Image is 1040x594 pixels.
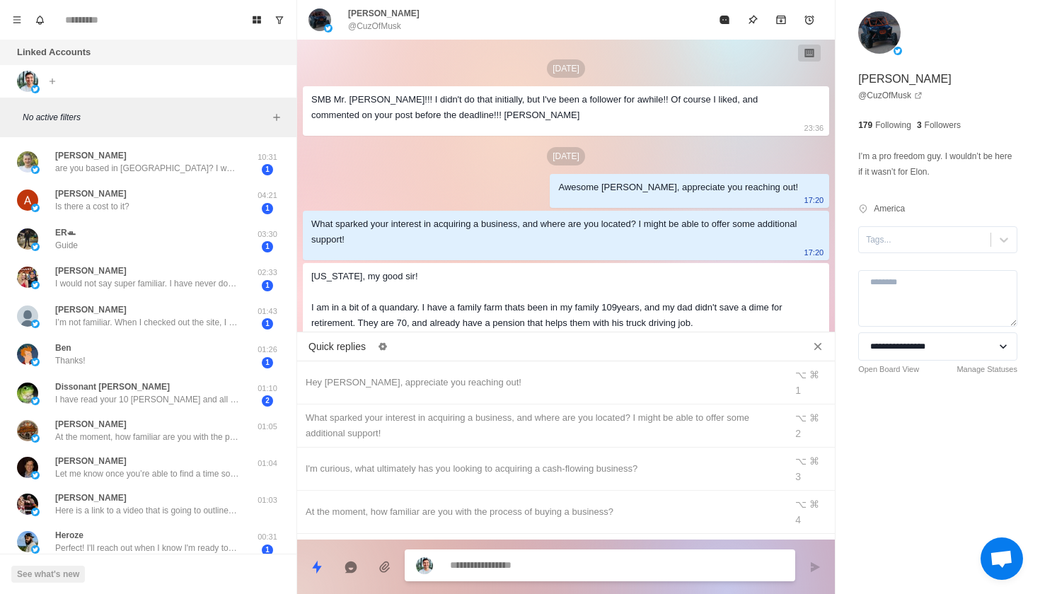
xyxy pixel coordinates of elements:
[6,8,28,31] button: Menu
[11,566,85,583] button: See what's new
[55,187,127,200] p: [PERSON_NAME]
[348,20,401,33] p: @CuzOfMusk
[250,458,285,470] p: 01:04
[416,557,433,574] img: picture
[31,397,40,405] img: picture
[262,318,273,330] span: 1
[795,367,826,398] div: ⌥ ⌘ 1
[262,164,273,175] span: 1
[262,357,273,368] span: 1
[858,71,952,88] p: [PERSON_NAME]
[858,148,1017,180] p: I’m a pro freedom guy. I wouldn’t be here if it wasn’t for Elon.
[858,89,923,102] a: @CuzOfMusk
[245,8,268,31] button: Board View
[250,267,285,279] p: 02:33
[55,529,83,542] p: Heroze
[31,508,40,516] img: picture
[55,467,239,480] p: Let me know once you’re able to find a time so I can confirm that on my end + shoot over the pre-...
[17,267,38,288] img: picture
[371,335,394,358] button: Edit quick replies
[324,24,333,33] img: picture
[250,190,285,202] p: 04:21
[31,281,40,289] img: picture
[795,453,826,484] div: ⌥ ⌘ 3
[250,421,285,433] p: 01:05
[250,344,285,356] p: 01:26
[250,151,285,163] p: 10:31
[268,109,285,126] button: Add filters
[250,305,285,318] p: 01:43
[262,241,273,252] span: 1
[710,6,739,34] button: Mark as read
[17,494,38,515] img: picture
[558,180,798,195] div: Awesome [PERSON_NAME], appreciate you reaching out!
[55,455,127,467] p: [PERSON_NAME]
[262,280,273,291] span: 1
[55,342,71,354] p: Ben
[306,375,777,390] div: Hey [PERSON_NAME], appreciate you reaching out!
[55,239,78,252] p: Guide
[308,339,366,354] p: Quick replies
[795,410,826,441] div: ⌥ ⌘ 2
[55,226,76,239] p: ER🛥
[306,461,777,477] div: I'm curious, what ultimately has you looking to acquiring a cash-flowing business?
[250,383,285,395] p: 01:10
[917,119,922,132] p: 3
[31,545,40,554] img: picture
[795,496,826,528] div: ⌥ ⌘ 4
[55,504,239,517] p: Here is a link to a video that is going to outline in more depth, what we do and how we can help,...
[55,542,239,554] p: Perfect! I'll reach out when I know I'm ready to take the next steps!! Appreciate your insights a...
[55,491,127,504] p: [PERSON_NAME]
[371,553,399,581] button: Add media
[17,151,38,173] img: picture
[55,354,86,367] p: Thanks!
[17,420,38,441] img: picture
[28,8,51,31] button: Notifications
[268,8,291,31] button: Show unread conversations
[308,8,331,31] img: picture
[17,45,91,59] p: Linked Accounts
[801,553,829,581] button: Send message
[348,7,420,20] p: [PERSON_NAME]
[804,120,824,136] p: 23:36
[311,92,798,123] div: SMB Mr. [PERSON_NAME]!!! I didn't do that initially, but I've been a follower for awhile!! Of cou...
[311,216,798,248] div: What sparked your interest in acquiring a business, and where are you located? I might be able to...
[55,393,239,406] p: I have read your 10 [PERSON_NAME] and all your twitter content
[44,73,61,90] button: Add account
[262,203,273,214] span: 1
[858,363,919,375] a: Open Board View
[981,537,1023,580] div: Open chat
[795,6,824,34] button: Add reminder
[17,228,38,250] img: picture
[311,269,798,409] div: [US_STATE], my good sir! I am in a bit of a quandary. I have a family farm thats been in my famil...
[17,457,38,478] img: picture
[17,71,38,92] img: picture
[858,119,872,132] p: 179
[31,243,40,251] img: picture
[55,277,239,290] p: I would not say super familiar. I have never done it before, but I know enough to be dangerous. I...
[250,494,285,506] p: 01:03
[17,531,38,552] img: picture
[31,204,40,212] img: picture
[55,303,127,316] p: [PERSON_NAME]
[804,245,824,260] p: 17:20
[55,149,127,162] p: [PERSON_NAME]
[55,431,239,443] p: At the moment, how familiar are you with the process of buying a business?
[804,192,824,208] p: 17:20
[807,335,829,358] button: Close quick replies
[55,418,127,431] p: [PERSON_NAME]
[306,410,777,441] div: What sparked your interest in acquiring a business, and where are you located? I might be able to...
[55,264,127,277] p: [PERSON_NAME]
[875,119,911,132] p: Following
[337,553,365,581] button: Reply with AI
[17,344,38,365] img: picture
[55,380,170,393] p: Dissonant [PERSON_NAME]
[547,147,585,165] p: [DATE]
[957,363,1017,375] a: Manage Statuses
[858,11,901,54] img: picture
[17,190,38,211] img: picture
[17,305,38,327] img: picture
[767,6,795,34] button: Archive
[262,544,273,556] span: 1
[739,6,767,34] button: Pin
